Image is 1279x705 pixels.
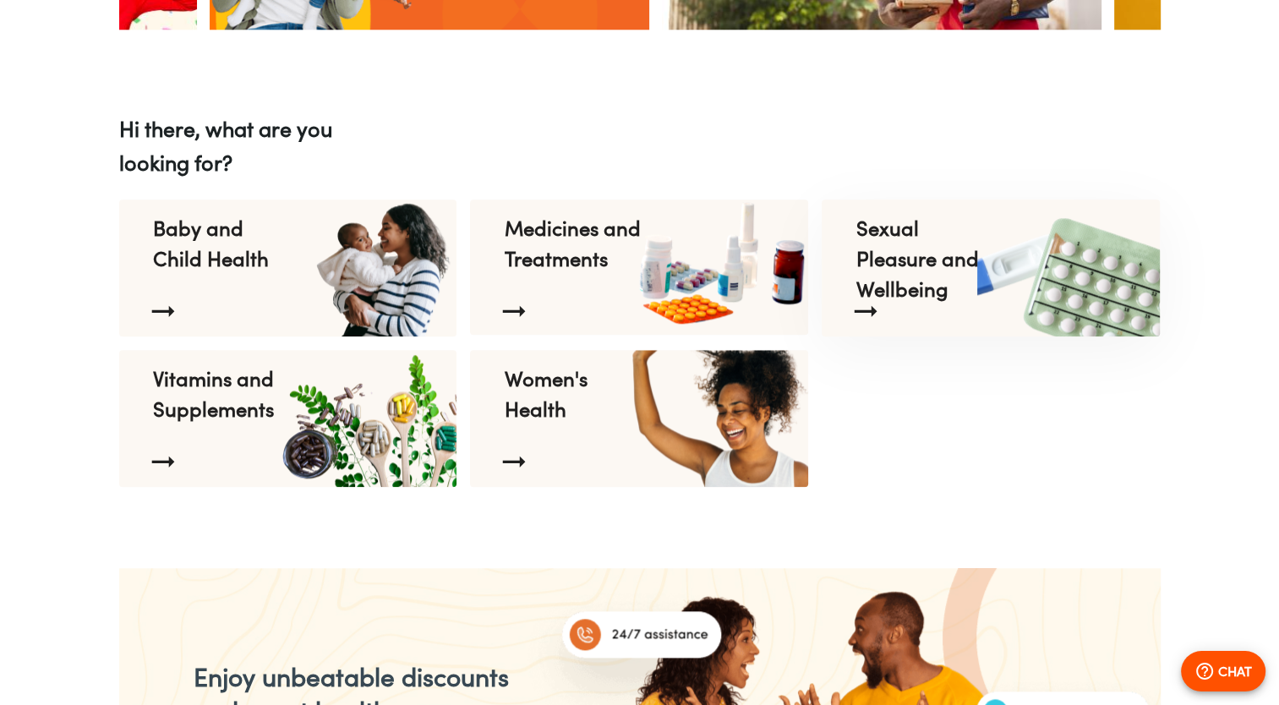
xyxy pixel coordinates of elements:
[470,350,808,487] a: Women's HealthWomen's Health
[1181,651,1265,691] button: CHAT
[1218,661,1252,681] p: CHAT
[822,199,1160,336] a: Sexual Pleasure and WellbeingSexual Pleasure and Wellbeing
[855,213,993,274] p: Sexual Pleasure and Wellbeing
[626,199,810,324] img: Medicines and Treatments
[275,199,459,336] img: Baby and Child Health
[119,350,457,487] a: Vitamins and SupplementsVitamins and Supplements
[977,199,1161,336] img: Sexual Pleasure and Wellbeing
[153,213,291,274] p: Baby and Child Health
[470,199,808,335] a: Medicines and TreatmentsMedicines and Treatments
[119,112,1161,179] p: Hi there, what are you looking for?
[119,199,457,336] a: Baby and Child HealthBaby and Child Health
[153,363,291,424] p: Vitamins and Supplements
[275,350,459,487] img: Vitamins and Supplements
[626,350,810,487] img: Women's Health
[504,213,642,274] p: Medicines and Treatments
[504,363,642,424] p: Women's Health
